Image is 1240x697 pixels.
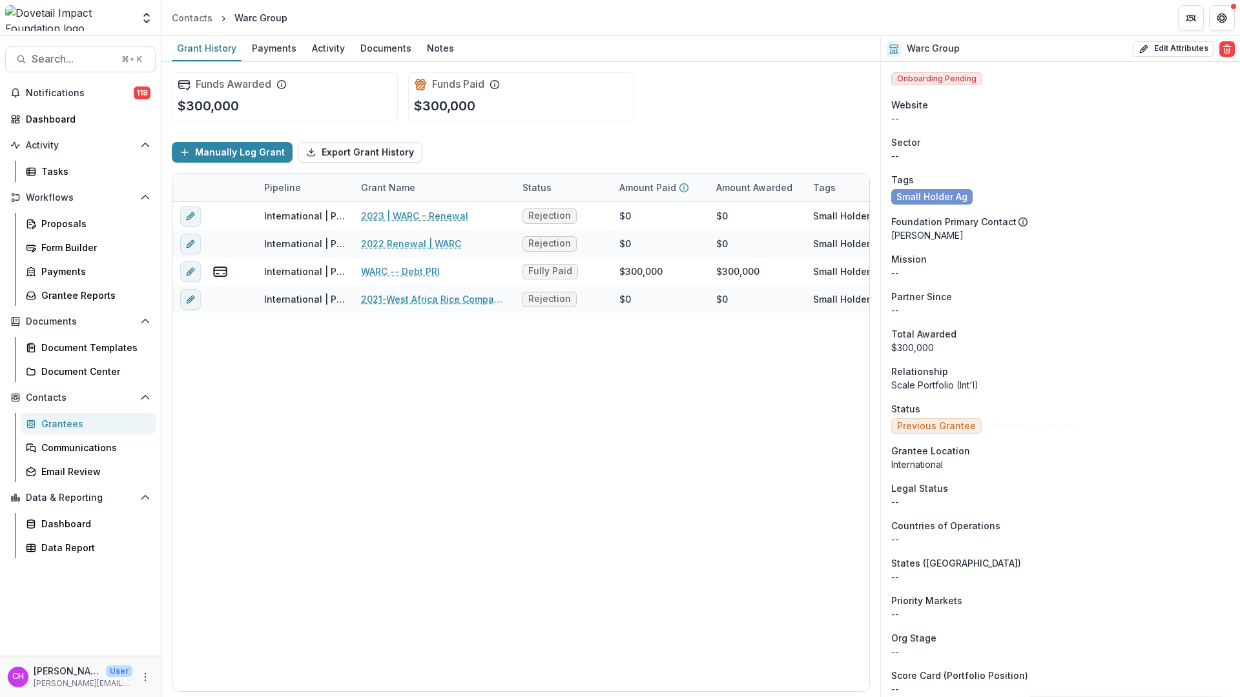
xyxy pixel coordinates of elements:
p: [PERSON_NAME] [891,228,1230,242]
a: Documents [355,36,417,61]
div: Amount Awarded [708,174,805,201]
button: edit [180,289,201,310]
a: Document Templates [21,337,156,358]
div: Tags [805,181,843,194]
div: Small Holder Ag [813,209,884,223]
span: Rejection [528,294,571,305]
div: Courtney Eker Hardy [12,672,24,681]
div: International | Prospects Pipeline [264,265,346,278]
div: Documents [355,39,417,57]
div: Grantees [41,417,145,430]
h2: Funds Paid [432,78,484,90]
div: Small Holder Ag [813,265,884,278]
div: Data Report [41,541,145,554]
div: Grant Name [353,174,515,201]
p: [PERSON_NAME][EMAIL_ADDRESS][DOMAIN_NAME] [34,678,132,689]
p: -- [891,149,1230,163]
span: Workflows [26,192,135,203]
button: Delete [1219,41,1235,57]
a: 2023 | WARC - Renewal [361,209,468,223]
div: Email Review [41,465,145,478]
span: Mission [891,252,927,266]
div: Form Builder [41,241,145,254]
span: Rejection [528,210,571,221]
button: edit [180,206,201,227]
p: User [106,665,132,677]
span: Sector [891,136,920,149]
a: Activity [307,36,350,61]
button: edit [180,261,201,282]
div: Small Holder Ag [813,292,884,306]
span: Rejection [528,238,571,249]
a: Grant History [172,36,242,61]
a: 2022 Renewal | WARC [361,237,461,250]
span: Contacts [26,392,135,403]
span: Org Stage [891,631,936,645]
p: Amount Paid [619,181,676,194]
div: Tasks [41,165,145,178]
p: -- [891,532,1230,546]
div: Pipeline [256,174,353,201]
button: Open Documents [5,311,156,332]
button: Open Contacts [5,387,156,408]
span: Search... [32,53,114,65]
button: Search... [5,46,156,72]
p: -- [891,607,1230,621]
a: Payments [247,36,302,61]
button: Export Grant History [298,142,422,163]
h2: Warc Group [907,43,960,54]
div: Tags [805,174,902,201]
span: Priority Markets [891,594,962,607]
div: Contacts [172,11,212,25]
p: -- [891,682,1230,696]
a: Proposals [21,213,156,234]
a: Grantees [21,413,156,434]
div: Dashboard [41,517,145,530]
p: Foundation Primary Contact [891,215,1017,228]
a: Communications [21,437,156,458]
a: Email Review [21,461,156,482]
div: $300,000 [619,265,663,278]
div: Document Center [41,365,145,378]
span: Partner Since [891,290,952,303]
span: Status [891,402,920,416]
button: Open entity switcher [138,5,156,31]
a: Notes [422,36,459,61]
a: Data Report [21,537,156,558]
span: Score Card (Portfolio Position) [891,669,1028,682]
a: Grantee Reports [21,285,156,306]
span: Documents [26,316,135,327]
div: Payments [41,265,145,278]
span: Website [891,98,928,112]
p: [PERSON_NAME] [PERSON_NAME] [34,664,101,678]
div: Status [515,181,559,194]
a: WARC -- Debt PRI [361,265,440,278]
span: 118 [134,86,150,99]
div: Payments [247,39,302,57]
button: Open Activity [5,135,156,156]
div: Grant History [172,39,242,57]
span: Relationship [891,365,948,378]
a: Payments [21,261,156,282]
a: Dashboard [5,108,156,130]
nav: breadcrumb [167,8,293,27]
a: Document Center [21,361,156,382]
p: -- [891,266,1230,279]
div: Pipeline [256,181,309,194]
div: Status [515,174,612,201]
h2: Funds Awarded [196,78,271,90]
p: -- [891,303,1230,317]
p: -- [891,645,1230,658]
span: Data & Reporting [26,492,135,503]
div: International | Prospects Pipeline [264,237,346,250]
div: Document Templates [41,341,145,354]
div: Grant Name [353,181,423,194]
div: $300,000 [891,341,1230,354]
div: Amount Awarded [708,181,800,194]
span: Grantee Location [891,444,970,458]
span: Previous Grantee [897,421,976,432]
span: Fully Paid [528,266,572,277]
